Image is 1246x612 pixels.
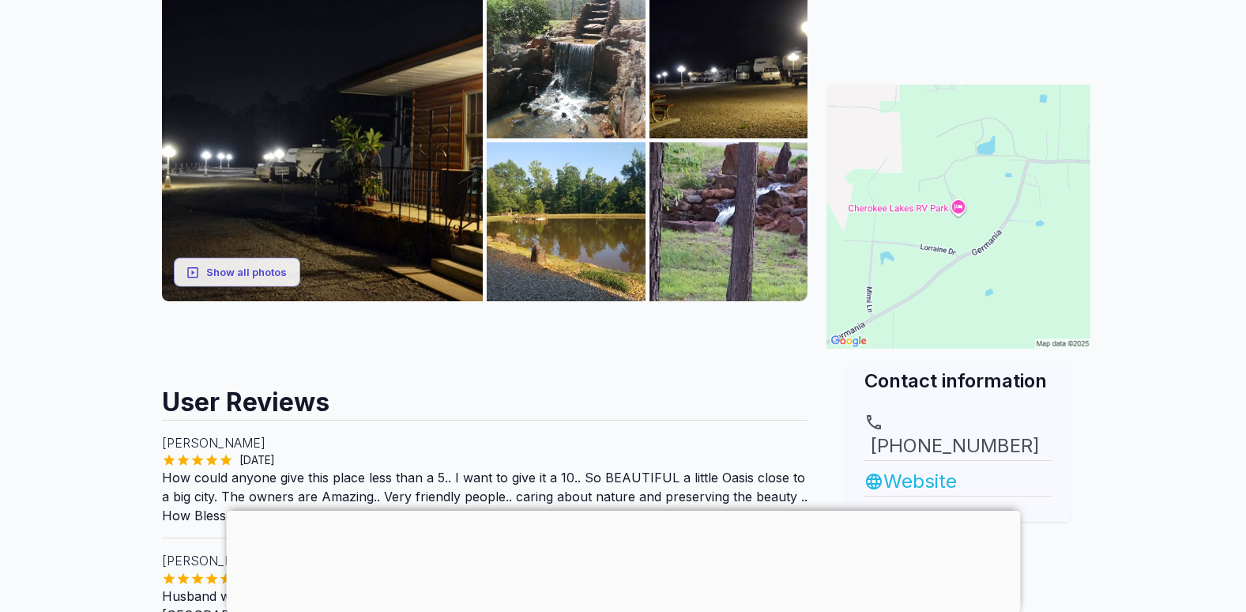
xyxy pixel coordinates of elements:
[162,301,808,372] iframe: Advertisement
[864,467,1052,496] a: Website
[162,551,808,570] p: [PERSON_NAME]
[162,468,808,525] p: How could anyone give this place less than a 5.. I want to give it a 10.. So BEAUTIFUL a little O...
[864,413,1052,460] a: [PHONE_NUMBER]
[649,142,808,301] img: AAcXr8rCPDfefjQXNTBCANFoIlbn3-tTX5_MQtelBye_34WGKVWFwHk_HPf75SvgUOuT1E8cufasED3fqoq8Hj6UWMbH1NGz1...
[162,372,808,420] h2: User Reviews
[226,511,1020,609] iframe: Advertisement
[174,258,300,287] button: Show all photos
[826,85,1090,349] img: Map for Cherokee Lakes RV Park
[864,368,1052,394] h2: Contact information
[233,452,281,468] span: [DATE]
[487,142,646,301] img: AAcXr8r7jC6BWFOLtHqZujnD-ch51I3YDTs7te8kseX_qh_AiA4Ro5vMFWwEB6o2S0stRY_BTaZcjxh4oaD2BFrHzBr_Fn6XQ...
[162,433,808,452] p: [PERSON_NAME]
